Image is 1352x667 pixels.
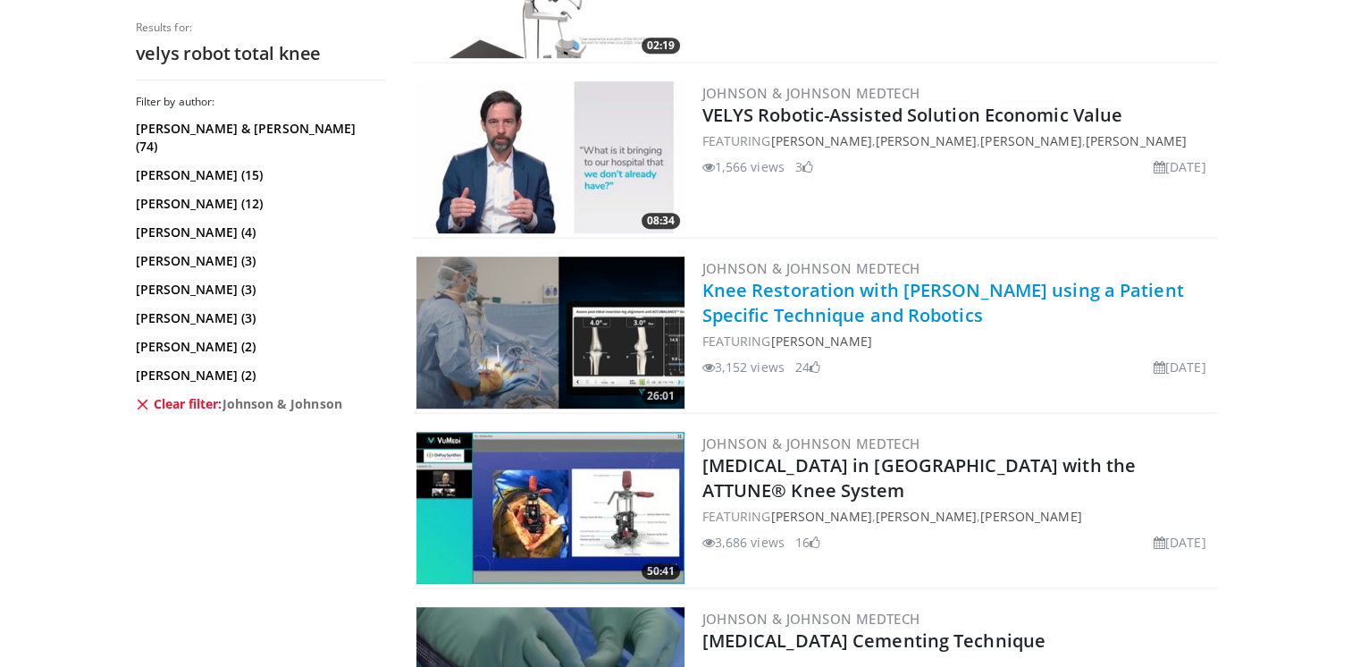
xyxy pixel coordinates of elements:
[136,120,382,156] a: [PERSON_NAME] & [PERSON_NAME] (74)
[136,281,382,299] a: [PERSON_NAME] (3)
[770,508,871,525] a: [PERSON_NAME]
[795,358,820,376] li: 24
[136,95,386,109] h3: Filter by author:
[642,563,680,579] span: 50:41
[702,84,920,102] a: Johnson & Johnson MedTech
[642,388,680,404] span: 26:01
[136,338,382,356] a: [PERSON_NAME] (2)
[702,157,785,176] li: 1,566 views
[416,432,684,584] a: 50:41
[416,81,684,233] img: c240dbd9-aa86-42ed-9403-e2d2ff6a7afc.300x170_q85_crop-smart_upscale.jpg
[702,131,1213,150] div: FEATURING , , ,
[136,195,382,213] a: [PERSON_NAME] (12)
[136,166,382,184] a: [PERSON_NAME] (15)
[136,252,382,270] a: [PERSON_NAME] (3)
[876,508,977,525] a: [PERSON_NAME]
[136,224,382,241] a: [PERSON_NAME] (4)
[876,132,977,149] a: [PERSON_NAME]
[223,395,342,413] span: Johnson & Johnson
[136,42,386,65] h2: velys robot total knee
[702,332,1213,350] div: FEATURING
[1154,533,1206,552] li: [DATE]
[642,38,680,54] span: 02:19
[980,132,1081,149] a: [PERSON_NAME]
[136,367,382,384] a: [PERSON_NAME] (2)
[702,103,1123,127] a: VELYS Robotic-Assisted Solution Economic Value
[1086,132,1187,149] a: [PERSON_NAME]
[702,507,1213,526] div: FEATURING , ,
[702,358,785,376] li: 3,152 views
[642,213,680,229] span: 08:34
[980,508,1081,525] a: [PERSON_NAME]
[702,259,920,277] a: Johnson & Johnson MedTech
[136,21,386,35] p: Results for:
[702,610,920,628] a: Johnson & Johnson MedTech
[702,278,1184,327] a: Knee Restoration with [PERSON_NAME] using a Patient Specific Technique and Robotics
[770,132,871,149] a: [PERSON_NAME]
[416,432,684,584] img: a9e6edb5-b64b-4f2f-a929-c5d922daa5b5.300x170_q85_crop-smart_upscale.jpg
[416,257,684,409] img: 4853a001-81f7-466f-ad45-49cb41bb1271.png.300x170_q85_crop-smart_upscale.png
[702,533,785,552] li: 3,686 views
[702,629,1045,653] a: [MEDICAL_DATA] Cementing Technique
[416,81,684,233] a: 08:34
[1154,157,1206,176] li: [DATE]
[702,435,920,452] a: Johnson & Johnson MedTech
[702,453,1136,502] a: [MEDICAL_DATA] in [GEOGRAPHIC_DATA] with the ATTUNE® Knee System
[795,533,820,552] li: 16
[136,395,382,413] a: Clear filter:Johnson & Johnson
[416,257,684,409] a: 26:01
[1154,358,1206,376] li: [DATE]
[770,333,871,350] a: [PERSON_NAME]
[136,309,382,327] a: [PERSON_NAME] (3)
[795,157,813,176] li: 3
